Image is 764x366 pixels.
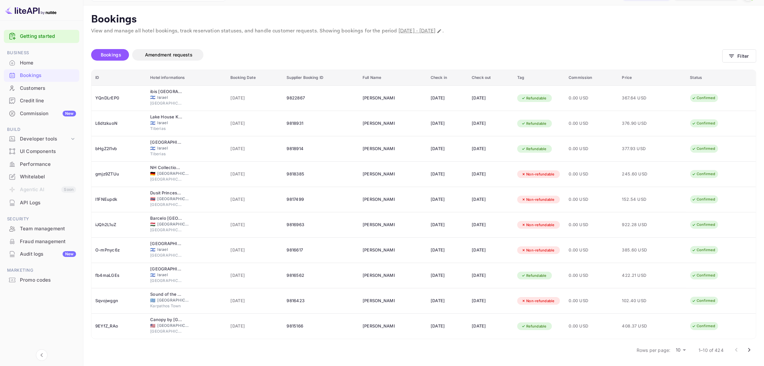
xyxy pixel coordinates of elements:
div: Paamonim Jerusalem Hotel [150,241,182,247]
a: CommissionNew [4,107,79,119]
div: Lake House Kinneret [150,114,182,120]
a: Customers [4,82,79,94]
div: Refundable [517,272,551,280]
span: 102.40 USD [622,297,654,304]
div: Audit logsNew [4,248,79,260]
button: Change date range [436,28,442,34]
span: 0.00 USD [569,323,614,330]
div: [DATE] [431,144,464,154]
div: Non-refundable [517,196,559,204]
span: Tiberias [150,151,182,157]
span: Amendment requests [145,52,193,57]
div: [DATE] [472,296,510,306]
div: 9818914 [287,144,355,154]
div: Refundable [517,120,551,128]
span: 0.00 USD [569,171,614,178]
div: Customers [4,82,79,95]
div: Confirmed [688,195,719,203]
th: Tag [513,70,565,86]
span: [GEOGRAPHIC_DATA] [150,278,182,284]
span: Tiberias [150,126,182,132]
div: Confirmed [688,119,719,127]
div: YAM NAKAV [363,270,395,281]
span: Security [4,216,79,223]
span: 385.60 USD [622,247,654,254]
span: [DATE] [230,297,279,304]
span: [DATE] [230,95,279,102]
div: UI Components [4,145,79,158]
div: Bookings [20,72,76,79]
span: 408.37 USD [622,323,654,330]
table: booking table [91,70,756,339]
div: 9EYfZ_RAo [95,321,142,331]
span: Greece [150,298,155,302]
div: 9816562 [287,270,355,281]
div: gmjz9ZTUu [95,169,142,179]
div: L6dtzkuoN [95,118,142,129]
div: Confirmed [688,145,719,153]
span: Israel [158,145,190,151]
div: [DATE] [431,321,464,331]
button: Go to next page [743,344,756,356]
div: Performance [4,158,79,171]
span: Build [4,126,79,133]
div: PNINA ELIACHAR [363,321,395,331]
div: I1FNEupdk [95,194,142,205]
a: Bookings [4,69,79,81]
div: [DATE] [431,245,464,255]
span: [GEOGRAPHIC_DATA] [150,176,182,182]
div: [DATE] [472,194,510,205]
div: CARMIT WEBER KEST [363,220,395,230]
span: [GEOGRAPHIC_DATA] [150,202,182,208]
div: [DATE] [431,194,464,205]
span: Israel [150,95,155,99]
div: [DATE] [472,245,510,255]
div: Confirmed [688,94,719,102]
th: Hotel informations [146,70,227,86]
p: Rows per page: [637,347,670,353]
span: 422.21 USD [622,272,654,279]
span: [GEOGRAPHIC_DATA] [158,221,190,227]
div: API Logs [20,199,76,207]
div: Refundable [517,322,551,330]
span: Israel [158,120,190,126]
span: 0.00 USD [569,297,614,304]
div: NH Collection Berlin Mitte am Checkpoint Charlie [150,165,182,171]
div: Bookings [4,69,79,82]
div: 9816423 [287,296,355,306]
img: LiteAPI logo [5,5,56,15]
div: 9822867 [287,93,355,103]
div: Confirmed [688,322,719,330]
span: Business [4,49,79,56]
div: Brown Beach House by Brown Hotels [150,266,182,272]
div: MICHAL LEVY KOLODRO [363,245,395,255]
span: [DATE] [230,120,279,127]
span: 0.00 USD [569,196,614,203]
div: iJQh2L1uZ [95,220,142,230]
span: Israel [150,121,155,125]
div: Canopy by Hilton Ithaca Downtown [150,317,182,323]
a: API Logs [4,197,79,209]
span: Marketing [4,267,79,274]
p: View and manage all hotel bookings, track reservation statuses, and handle customer requests. Sho... [91,27,756,35]
a: Credit line [4,95,79,106]
div: 9815166 [287,321,355,331]
div: [DATE] [431,169,464,179]
span: Karpathos Town [150,303,182,309]
span: [DATE] [230,145,279,152]
span: [DATE] [230,196,279,203]
div: [DATE] [472,144,510,154]
div: Non-refundable [517,170,559,178]
div: Confirmed [688,271,719,279]
span: [DATE] - [DATE] [399,28,435,34]
div: Confirmed [688,170,719,178]
span: [GEOGRAPHIC_DATA] [150,227,182,233]
button: Collapse navigation [36,349,47,361]
th: ID [91,70,146,86]
div: Developer tools [4,133,79,145]
div: [DATE] [431,296,464,306]
span: [DATE] [230,221,279,228]
div: UI Components [20,148,76,155]
span: [GEOGRAPHIC_DATA] [150,328,182,334]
